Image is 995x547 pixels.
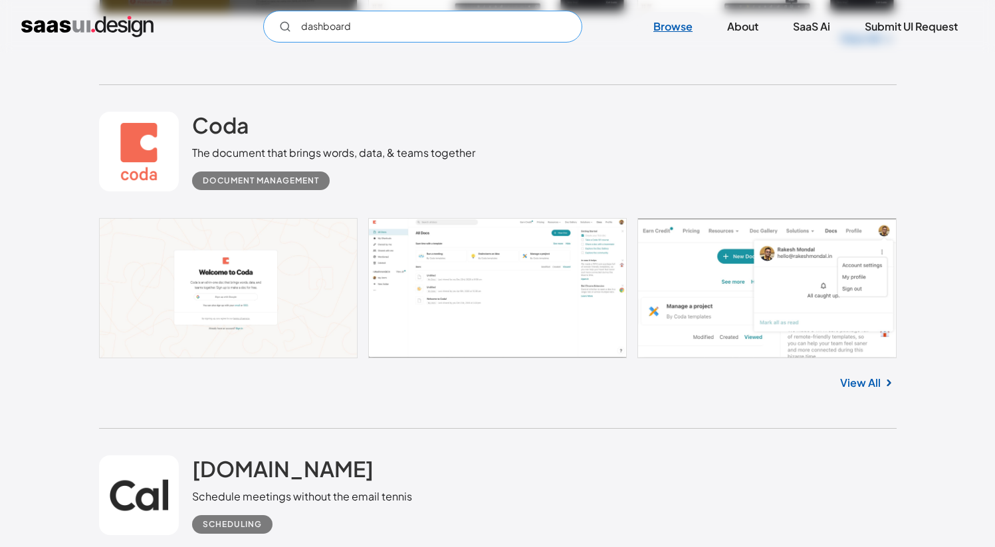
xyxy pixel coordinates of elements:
[192,112,249,138] h2: Coda
[777,12,846,41] a: SaaS Ai
[263,11,582,43] input: Search UI designs you're looking for...
[849,12,974,41] a: Submit UI Request
[203,173,319,189] div: Document Management
[192,145,475,161] div: The document that brings words, data, & teams together
[840,375,881,391] a: View All
[711,12,774,41] a: About
[263,11,582,43] form: Email Form
[203,516,262,532] div: Scheduling
[192,489,412,504] div: Schedule meetings without the email tennis
[192,455,374,482] h2: [DOMAIN_NAME]
[21,16,154,37] a: home
[192,455,374,489] a: [DOMAIN_NAME]
[637,12,709,41] a: Browse
[192,112,249,145] a: Coda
